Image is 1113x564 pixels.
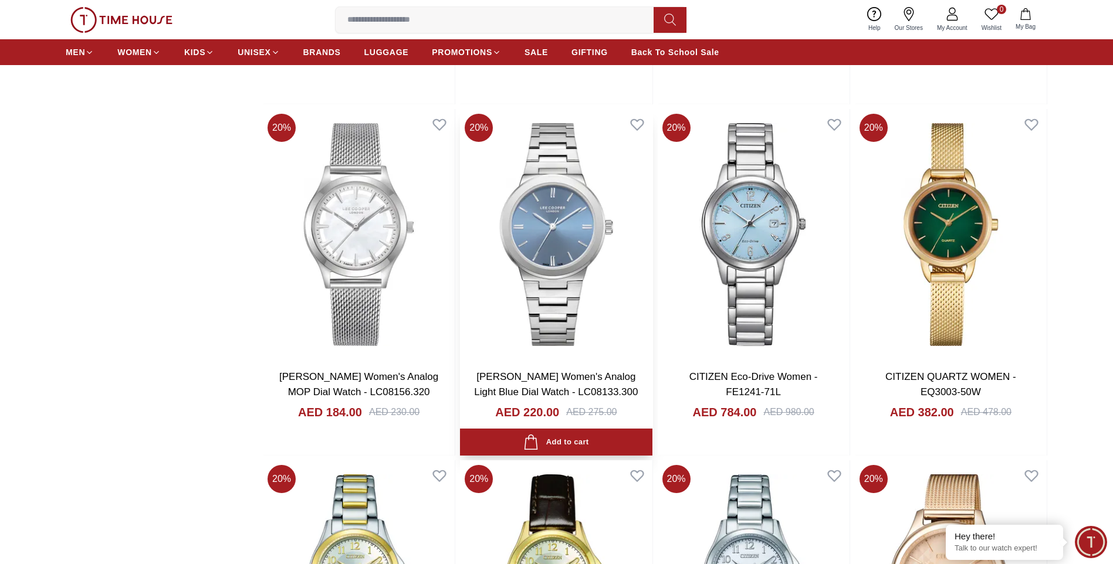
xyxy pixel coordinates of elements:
[890,23,928,32] span: Our Stores
[961,405,1011,419] div: AED 478.00
[66,46,85,58] span: MEN
[364,42,409,63] a: LUGGAGE
[888,5,930,35] a: Our Stores
[70,7,172,33] img: ...
[861,5,888,35] a: Help
[460,109,652,360] img: Lee Cooper Women's Analog Light Blue Dial Watch - LC08133.300
[997,5,1006,14] span: 0
[369,405,420,419] div: AED 230.00
[631,42,719,63] a: Back To School Sale
[184,46,205,58] span: KIDS
[523,434,588,450] div: Add to cart
[955,531,1054,542] div: Hey there!
[571,46,608,58] span: GIFTING
[364,46,409,58] span: LUGGAGE
[303,42,341,63] a: BRANDS
[117,42,161,63] a: WOMEN
[460,429,652,456] button: Add to cart
[184,42,214,63] a: KIDS
[1011,22,1040,31] span: My Bag
[303,46,341,58] span: BRANDS
[571,42,608,63] a: GIFTING
[238,46,270,58] span: UNISEX
[268,465,296,493] span: 20 %
[298,404,362,420] h4: AED 184.00
[279,371,438,397] a: [PERSON_NAME] Women's Analog MOP Dial Watch - LC08156.320
[955,543,1054,553] p: Talk to our watch expert!
[860,465,888,493] span: 20 %
[474,371,638,397] a: [PERSON_NAME] Women's Analog Light Blue Dial Watch - LC08133.300
[525,42,548,63] a: SALE
[117,46,152,58] span: WOMEN
[238,42,279,63] a: UNISEX
[1009,6,1043,33] button: My Bag
[465,114,493,142] span: 20 %
[465,465,493,493] span: 20 %
[658,109,850,360] img: CITIZEN Eco-Drive Women - FE1241-71L
[662,114,691,142] span: 20 %
[1075,526,1107,558] div: Chat Widget
[689,371,818,397] a: CITIZEN Eco-Drive Women - FE1241-71L
[763,405,814,419] div: AED 980.00
[432,46,492,58] span: PROMOTIONS
[977,23,1006,32] span: Wishlist
[855,109,1047,360] img: CITIZEN QUARTZ WOMEN - EQ3003-50W
[693,404,757,420] h4: AED 784.00
[860,114,888,142] span: 20 %
[975,5,1009,35] a: 0Wishlist
[885,371,1016,397] a: CITIZEN QUARTZ WOMEN - EQ3003-50W
[66,42,94,63] a: MEN
[566,405,617,419] div: AED 275.00
[268,114,296,142] span: 20 %
[432,42,501,63] a: PROMOTIONS
[864,23,885,32] span: Help
[495,404,559,420] h4: AED 220.00
[263,109,455,360] img: Lee Cooper Women's Analog MOP Dial Watch - LC08156.320
[932,23,972,32] span: My Account
[890,404,954,420] h4: AED 382.00
[662,465,691,493] span: 20 %
[525,46,548,58] span: SALE
[631,46,719,58] span: Back To School Sale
